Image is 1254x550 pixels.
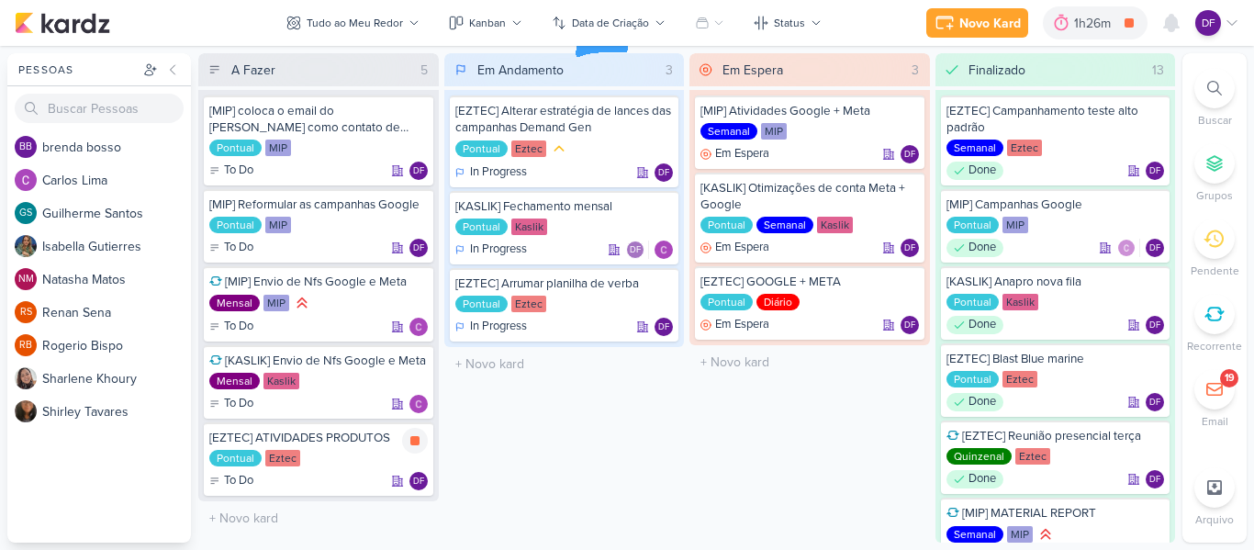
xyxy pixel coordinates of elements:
div: [MIP] MATERIAL REPORT [946,505,1165,522]
div: I s a b e l l a G u t i e r r e s [42,237,191,256]
div: Semanal [756,217,813,233]
div: [MIP] coloca o email do Rodrigo como contato de faturamento [209,103,428,136]
div: Done [946,470,1003,488]
div: N a t a s h a M a t o s [42,270,191,289]
img: Carlos Lima [409,395,428,413]
li: Ctrl + F [1182,68,1247,129]
p: DF [413,167,424,176]
div: Responsável: Diego Freitas [409,162,428,180]
div: brenda bosso [15,136,37,158]
div: Responsável: Diego Freitas [901,316,919,334]
div: [KASLIK] Fechamento mensal [455,198,674,215]
div: Diego Freitas [655,163,673,182]
div: 5 [413,61,435,80]
div: 19 [1225,371,1235,386]
div: Diego Freitas [1146,162,1164,180]
div: Responsável: Diego Freitas [655,163,673,182]
div: MIP [263,295,289,311]
div: A Fazer [231,61,275,80]
div: [EZTEC] ATIVIDADES PRODUTOS [209,430,428,446]
p: DF [904,244,915,253]
div: R o g e r i o B i s p o [42,336,191,355]
div: Semanal [946,140,1003,156]
div: Guilherme Santos [15,202,37,224]
div: Done [946,162,1003,180]
p: DF [1149,398,1160,408]
input: Buscar Pessoas [15,94,184,123]
p: DF [413,244,424,253]
p: To Do [224,472,253,490]
p: NM [18,275,34,285]
div: [EZTEC] Blast Blue marine [946,351,1165,367]
div: To Do [209,162,253,180]
p: To Do [224,239,253,257]
div: To Do [209,472,253,490]
div: [EZTEC] GOOGLE + META [700,274,919,290]
p: Done [968,162,996,180]
div: Responsável: Diego Freitas [1146,162,1164,180]
p: Em Espera [715,145,769,163]
div: Rogerio Bispo [15,334,37,356]
div: Done [946,316,1003,334]
div: Pontual [209,140,262,156]
div: Em Espera [700,239,769,257]
div: Responsável: Diego Freitas [409,472,428,490]
div: MIP [265,217,291,233]
div: 13 [1145,61,1171,80]
div: Em Espera [700,145,769,163]
div: [MIP] Campanhas Google [946,196,1165,213]
div: [MIP] Atividades Google + Meta [700,103,919,119]
p: DF [904,151,915,160]
div: G u i l h e r m e S a n t o s [42,204,191,223]
div: Responsável: Carlos Lima [409,395,428,413]
div: Pontual [700,294,753,310]
img: Isabella Gutierres [15,235,37,257]
div: S h a r l e n e K h o u r y [42,369,191,388]
div: Eztec [511,296,546,312]
p: RB [19,341,32,351]
div: Diego Freitas [901,145,919,163]
div: In Progress [455,163,527,182]
div: Pontual [946,371,999,387]
p: Buscar [1198,112,1232,129]
div: Responsável: Carlos Lima [655,241,673,259]
p: DF [1149,167,1160,176]
div: Natasha Matos [15,268,37,290]
div: Responsável: Diego Freitas [409,239,428,257]
p: Em Espera [715,239,769,257]
p: Recorrente [1187,338,1242,354]
p: To Do [224,162,253,180]
div: Diego Freitas [1146,316,1164,334]
p: Arquivo [1195,511,1234,528]
button: Novo Kard [926,8,1028,38]
div: MIP [265,140,291,156]
img: Carlos Lima [655,241,673,259]
p: In Progress [470,241,527,259]
p: DF [904,321,915,331]
p: GS [19,208,32,219]
div: 3 [658,61,680,80]
img: Shirley Tavares [15,400,37,422]
div: Prioridade Alta [293,294,311,312]
div: Renan Sena [15,301,37,323]
p: To Do [224,318,253,336]
p: bb [19,142,32,152]
div: To Do [209,395,253,413]
p: DF [658,169,669,178]
p: In Progress [470,163,527,182]
p: DF [1149,321,1160,331]
div: Pontual [946,294,999,310]
div: 1h26m [1074,14,1116,33]
div: Kaslik [817,217,853,233]
div: Semanal [946,526,1003,543]
div: Diego Freitas [901,239,919,257]
div: Pontual [209,217,262,233]
img: Carlos Lima [1117,239,1136,257]
div: Responsável: Diego Freitas [1146,316,1164,334]
div: Responsável: Diego Freitas [1146,393,1164,411]
p: Done [968,470,996,488]
div: 3 [904,61,926,80]
div: C a r l o s L i m a [42,171,191,190]
p: Em Espera [715,316,769,334]
div: b r e n d a b o s s o [42,138,191,157]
